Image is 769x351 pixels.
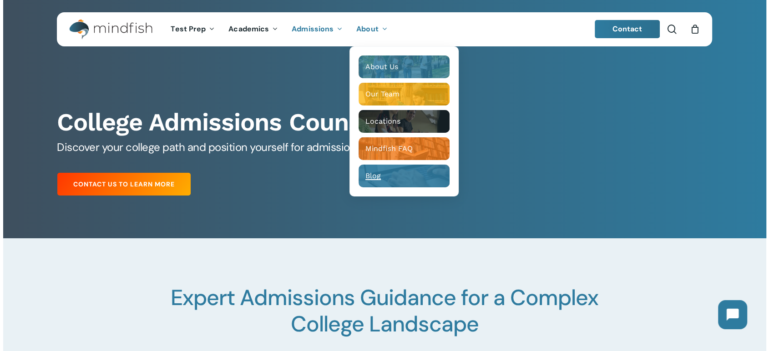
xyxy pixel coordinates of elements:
[356,24,379,34] span: About
[709,291,756,338] iframe: Chatbot
[164,12,394,46] nav: Main Menu
[612,24,643,34] span: Contact
[57,108,416,136] b: College Admissions Counseling
[171,24,206,34] span: Test Prep
[365,62,398,71] span: About Us
[365,171,381,180] span: Blog
[359,137,450,160] a: Mindfish FAQ
[228,24,269,34] span: Academics
[285,25,349,33] a: Admissions
[164,25,222,33] a: Test Prep
[359,55,450,78] a: About Us
[222,25,285,33] a: Academics
[349,25,395,33] a: About
[365,144,413,153] span: Mindfish FAQ
[57,140,406,154] span: Discover your college path and position yourself for admissions success!
[359,83,450,105] a: Our Team
[57,173,191,196] a: Contact Us to Learn More
[73,180,175,189] span: Contact Us to Learn More
[57,12,712,46] header: Main Menu
[359,165,450,187] a: Blog
[365,117,400,125] span: Locations
[171,283,598,338] span: Expert Admissions Guidance for a Complex College Landscape
[690,24,700,34] a: Cart
[365,90,400,98] span: Our Team
[595,20,660,38] a: Contact
[292,24,334,34] span: Admissions
[359,110,450,133] a: Locations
